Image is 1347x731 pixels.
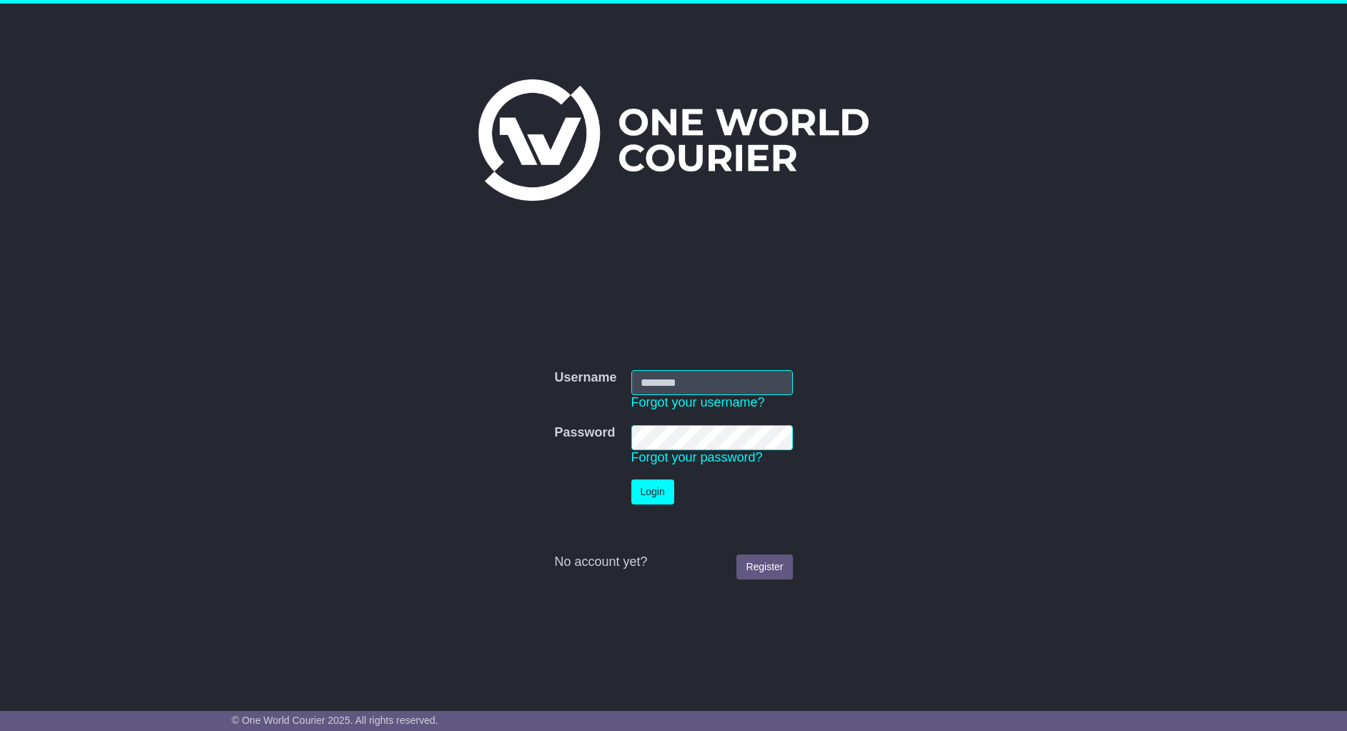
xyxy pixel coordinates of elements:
label: Username [554,370,616,386]
a: Register [736,555,792,580]
a: Forgot your password? [631,450,763,464]
div: No account yet? [554,555,792,570]
span: © One World Courier 2025. All rights reserved. [232,715,438,726]
a: Forgot your username? [631,395,765,409]
label: Password [554,425,615,441]
button: Login [631,479,674,504]
img: One World [478,79,869,201]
